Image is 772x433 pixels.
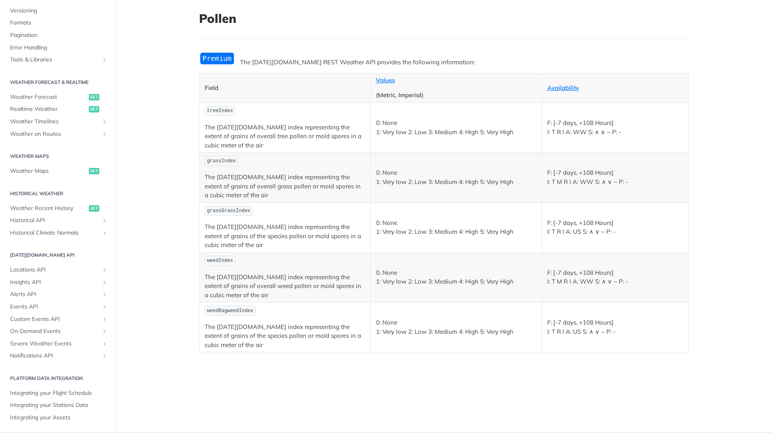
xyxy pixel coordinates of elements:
[10,389,108,397] span: Integrating your Flight Schedule
[205,84,365,93] p: Field
[89,205,99,212] span: get
[10,229,99,237] span: Historical Climate Normals
[6,264,110,276] a: Locations APIShow subpages for Locations API
[205,256,235,266] code: weedIndex
[6,301,110,313] a: Events APIShow subpages for Events API
[101,328,108,335] button: Show subpages for On-Demand Events
[6,387,110,399] a: Integrating your Flight Schedule
[6,350,110,362] a: Notifications APIShow subpages for Notifications API
[205,173,365,200] p: The [DATE][DOMAIN_NAME] index representing the extent of grains of overall grass pollen or mold s...
[376,118,536,137] p: 0: None 1: Very low 2: Low 3: Medium 4: High 5: Very High
[10,290,99,298] span: Alerts API
[6,165,110,177] a: Weather Mapsget
[10,118,99,126] span: Weather Timelines
[6,412,110,424] a: Integrating your Assets
[10,130,99,138] span: Weather on Routes
[10,216,99,225] span: Historical API
[89,168,99,174] span: get
[10,7,108,15] span: Versioning
[6,54,110,66] a: Tools & LibrariesShow subpages for Tools & Libraries
[10,303,99,311] span: Events API
[547,268,683,286] p: F: [-7 days, +108 Hours] I: T M R I A: WW S: ∧ ∨ ~ P: -
[6,276,110,288] a: Insights APIShow subpages for Insights API
[6,375,110,382] h2: Platform DATA integration
[376,268,536,286] p: 0: None 1: Very low 2: Low 3: Medium 4: High 5: Very High
[10,204,87,212] span: Weather Recent History
[101,118,108,125] button: Show subpages for Weather Timelines
[6,79,110,86] h2: Weather Forecast & realtime
[10,44,108,52] span: Error Handling
[6,153,110,160] h2: Weather Maps
[6,103,110,115] a: Realtime Weatherget
[205,273,365,300] p: The [DATE][DOMAIN_NAME] index representing the extent of grains of overall weed pollen or mold sp...
[6,338,110,350] a: Severe Weather EventsShow subpages for Severe Weather Events
[205,206,253,216] code: grassGrassIndex
[547,118,683,137] p: F: [-7 days, +108 Hours] I: T R I A: WW S: ∧ ∨ ~ P: -
[10,56,99,64] span: Tools & Libraries
[6,128,110,140] a: Weather on RoutesShow subpages for Weather on Routes
[10,19,108,27] span: Formats
[199,11,689,26] h1: Pollen
[10,266,99,274] span: Locations API
[205,223,365,250] p: The [DATE][DOMAIN_NAME] index representing the extent of grains of the species pollen or mold spo...
[6,29,110,41] a: Pagination
[376,91,536,100] p: (Metric, Imperial)
[6,313,110,325] a: Custom Events APIShow subpages for Custom Events API
[6,5,110,17] a: Versioning
[10,352,99,360] span: Notifications API
[6,251,110,259] h2: [DATE][DOMAIN_NAME] API
[6,202,110,214] a: Weather Recent Historyget
[376,318,536,336] p: 0: None 1: Very low 2: Low 3: Medium 4: High 5: Very High
[101,131,108,137] button: Show subpages for Weather on Routes
[6,116,110,128] a: Weather TimelinesShow subpages for Weather Timelines
[6,91,110,103] a: Weather Forecastget
[101,279,108,286] button: Show subpages for Insights API
[6,325,110,337] a: On-Demand EventsShow subpages for On-Demand Events
[6,190,110,197] h2: Historical Weather
[10,93,87,101] span: Weather Forecast
[101,267,108,273] button: Show subpages for Locations API
[6,227,110,239] a: Historical Climate NormalsShow subpages for Historical Climate Normals
[101,304,108,310] button: Show subpages for Events API
[10,340,99,348] span: Severe Weather Events
[101,316,108,323] button: Show subpages for Custom Events API
[10,327,99,335] span: On-Demand Events
[101,341,108,347] button: Show subpages for Severe Weather Events
[547,84,579,92] a: Availability
[101,217,108,224] button: Show subpages for Historical API
[6,214,110,227] a: Historical APIShow subpages for Historical API
[547,318,683,336] p: F: [-7 days, +108 Hours] I: T R I A: US S: ∧ ∨ ~ P: -
[10,315,99,323] span: Custom Events API
[10,414,108,422] span: Integrating your Assets
[6,17,110,29] a: Formats
[205,106,235,116] code: treeIndex
[199,58,689,67] p: The [DATE][DOMAIN_NAME] REST Weather API provides the following information:
[547,219,683,237] p: F: [-7 days, +108 Hours] I: T R I A: US S: ∧ ∨ ~ P: -
[376,219,536,237] p: 0: None 1: Very low 2: Low 3: Medium 4: High 5: Very High
[101,57,108,63] button: Show subpages for Tools & Libraries
[10,401,108,409] span: Integrating your Stations Data
[10,105,87,113] span: Realtime Weather
[101,230,108,236] button: Show subpages for Historical Climate Normals
[205,156,238,166] code: grassIndex
[205,306,256,316] code: weedRagweedIndex
[101,291,108,298] button: Show subpages for Alerts API
[10,278,99,286] span: Insights API
[89,106,99,112] span: get
[101,353,108,359] button: Show subpages for Notifications API
[6,42,110,54] a: Error Handling
[10,167,87,175] span: Weather Maps
[89,94,99,100] span: get
[205,123,365,150] p: The [DATE][DOMAIN_NAME] index representing the extent of grains of overall tree pollen or mold sp...
[376,76,395,84] a: Values
[376,168,536,186] p: 0: None 1: Very low 2: Low 3: Medium 4: High 5: Very High
[10,31,108,39] span: Pagination
[6,288,110,300] a: Alerts APIShow subpages for Alerts API
[205,323,365,350] p: The [DATE][DOMAIN_NAME] index representing the extent of grains of the species pollen or mold spo...
[6,399,110,411] a: Integrating your Stations Data
[547,168,683,186] p: F: [-7 days, +108 Hours] I: T M R I A: WW S: ∧ ∨ ~ P: -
